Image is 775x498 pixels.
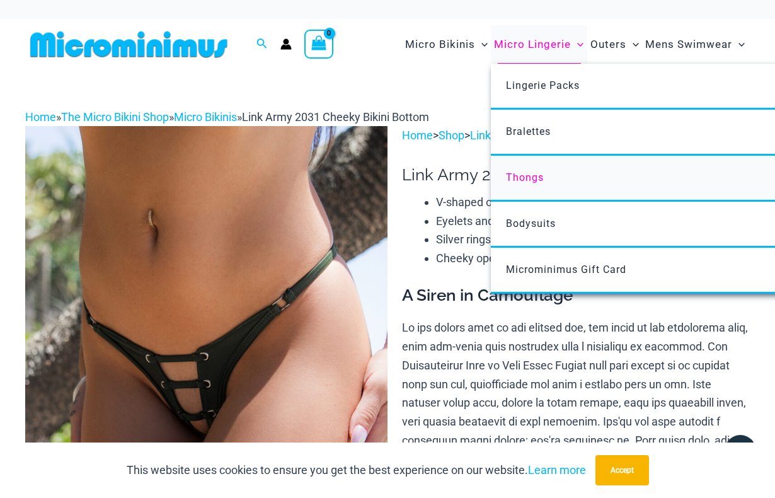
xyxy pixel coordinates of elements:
[571,28,583,61] span: Menu Toggle
[506,263,626,275] span: Microminimus Gift Card
[174,110,237,124] a: Micro Bikinis
[645,28,732,61] span: Mens Swimwear
[280,38,292,50] a: Account icon link
[304,30,333,59] a: View Shopping Cart, empty
[491,25,587,64] a: Micro LingerieMenu ToggleMenu Toggle
[402,126,750,145] p: > >
[732,28,745,61] span: Menu Toggle
[587,25,642,64] a: OutersMenu ToggleMenu Toggle
[528,463,586,477] a: Learn more
[590,28,626,61] span: Outers
[436,249,750,268] li: Cheeky openings with eyelets and tab.
[242,110,429,124] span: Link Army 2031 Cheeky Bikini Bottom
[25,110,56,124] a: Home
[494,28,571,61] span: Micro Lingerie
[405,28,475,61] span: Micro Bikinis
[256,37,268,52] a: Search icon link
[642,25,748,64] a: Mens SwimwearMenu ToggleMenu Toggle
[402,129,433,142] a: Home
[436,193,750,212] li: V-shaped open panel at the front & back!
[400,23,750,66] nav: Site Navigation
[506,79,580,91] span: Lingerie Packs
[595,455,649,485] button: Accept
[506,217,556,229] span: Bodysuits
[61,110,169,124] a: The Micro Bikini Shop
[25,30,233,59] img: MM SHOP LOGO FLAT
[436,230,750,249] li: Silver rings and hard wear in swim-grade stainless steel.
[402,25,491,64] a: Micro BikinisMenu ToggleMenu Toggle
[626,28,639,61] span: Menu Toggle
[470,129,491,142] a: Link
[436,212,750,231] li: Eyelets and tab in front.
[25,110,429,124] span: » » »
[506,125,551,137] span: Bralettes
[506,171,544,183] span: Thongs
[439,129,464,142] a: Shop
[475,28,488,61] span: Menu Toggle
[127,461,586,480] p: This website uses cookies to ensure you get the best experience on our website.
[402,165,750,185] h1: Link Army 2031 Cheeky Bikini Bottom
[402,285,750,306] h3: A Siren in Camouflage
